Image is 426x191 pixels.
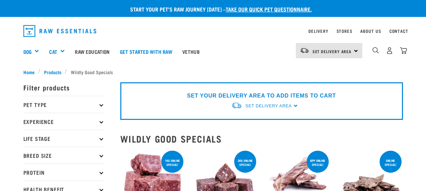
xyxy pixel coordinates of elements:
a: Dog [23,48,32,56]
h2: Wildly Good Specials [120,133,403,144]
p: Experience [23,113,105,130]
a: Get started with Raw [115,38,177,65]
p: Protein [23,164,105,181]
a: Cat [49,48,57,56]
a: About Us [360,30,381,32]
span: Set Delivery Area [245,104,291,108]
img: user.png [386,47,393,54]
a: Contact [389,30,408,32]
a: take our quick pet questionnaire. [226,7,312,10]
nav: dropdown navigation [18,22,408,40]
img: van-moving.png [300,47,309,54]
a: Vethub [177,38,205,65]
a: Home [23,68,38,76]
a: Raw Education [70,38,115,65]
img: Raw Essentials Logo [23,25,97,37]
img: home-icon-1@2x.png [372,47,379,54]
a: Products [40,68,65,76]
img: home-icon@2x.png [400,47,407,54]
div: 8pp online special! [307,155,329,170]
p: Filter products [23,79,105,96]
p: Breed Size [23,147,105,164]
img: van-moving.png [231,102,242,109]
span: Home [23,68,35,76]
span: Set Delivery Area [312,50,352,52]
div: 1kg online special! [161,155,183,170]
p: Pet Type [23,96,105,113]
p: SET YOUR DELIVERY AREA TO ADD ITEMS TO CART [187,92,336,100]
p: Life Stage [23,130,105,147]
div: ONLINE SPECIAL! [380,155,402,170]
span: Products [44,68,61,76]
div: 3kg online special! [234,155,256,170]
a: Stores [337,30,352,32]
a: Delivery [308,30,328,32]
nav: breadcrumbs [23,68,403,76]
